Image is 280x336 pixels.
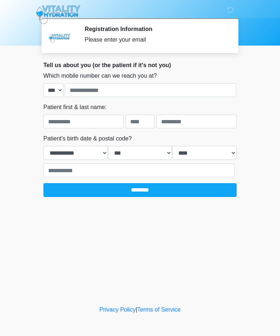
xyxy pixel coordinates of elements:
[136,306,137,313] a: |
[137,306,180,313] a: Terms of Service
[43,62,237,69] h2: Tell us about you (or the patient if it's not you)
[36,5,81,24] img: Vitality Hydration Logo
[49,26,71,47] img: Agent Avatar
[100,306,136,313] a: Privacy Policy
[43,72,157,80] label: Which mobile number can we reach you at?
[85,35,226,44] div: Please enter your email
[43,103,106,112] label: Patient first & last name:
[43,134,132,143] label: Patient's birth date & postal code?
